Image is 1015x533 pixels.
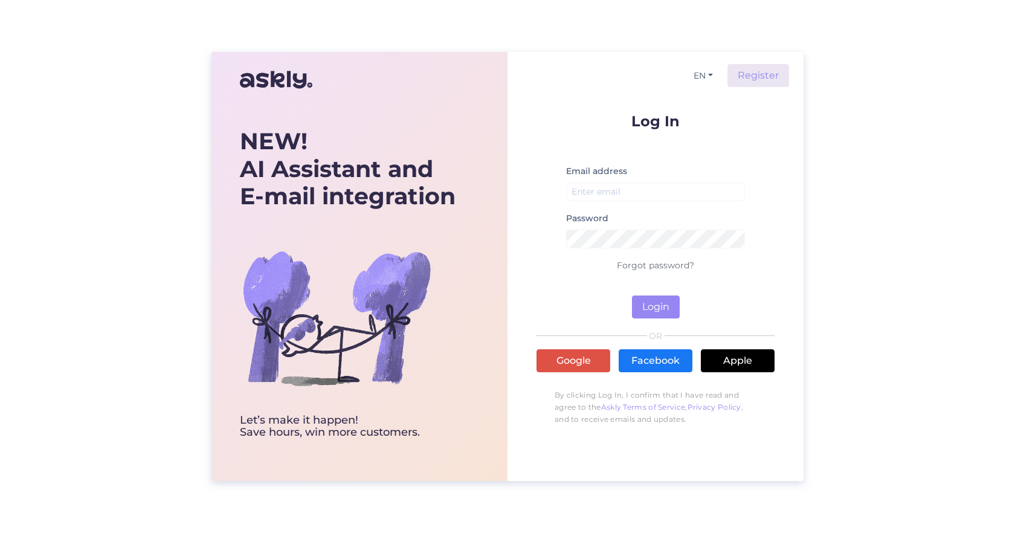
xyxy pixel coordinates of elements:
div: AI Assistant and E-mail integration [240,128,456,210]
img: bg-askly [240,221,433,415]
a: Forgot password? [617,260,694,271]
p: By clicking Log In, I confirm that I have read and agree to the , , and to receive emails and upd... [536,383,775,431]
label: Email address [566,165,627,178]
a: Privacy Policy [688,402,741,412]
div: Let’s make it happen! Save hours, win more customers. [240,415,456,439]
img: Askly [240,65,312,94]
a: Google [536,349,610,372]
a: Facebook [619,349,692,372]
b: NEW! [240,127,308,155]
input: Enter email [566,183,745,201]
button: EN [689,67,718,85]
button: Login [632,296,680,318]
a: Apple [701,349,775,372]
label: Password [566,212,608,225]
a: Askly Terms of Service [601,402,686,412]
a: Register [727,64,789,87]
span: OR [647,332,665,340]
p: Log In [536,114,775,129]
